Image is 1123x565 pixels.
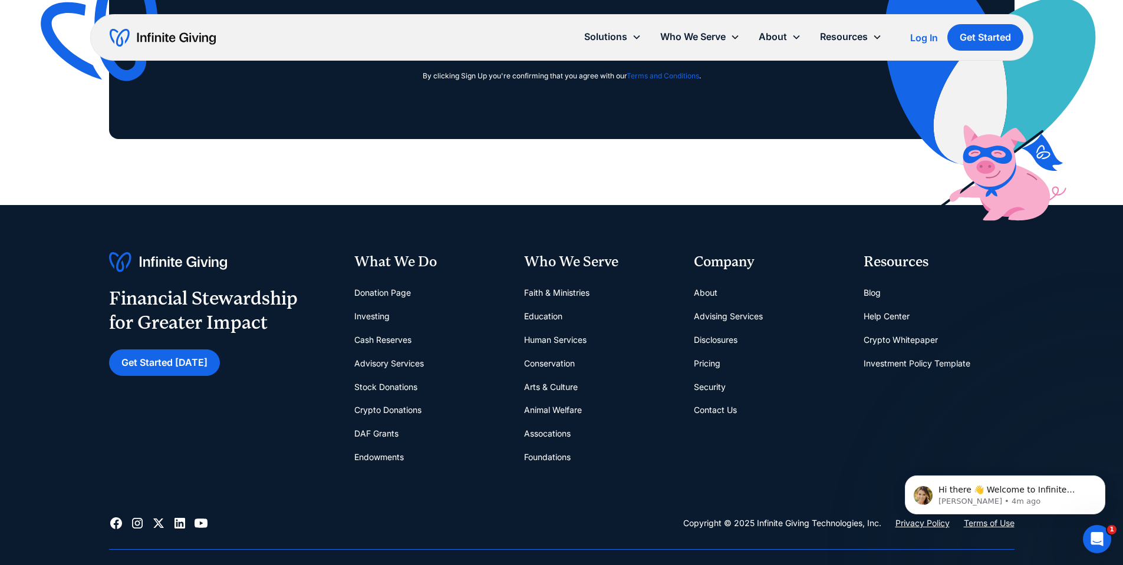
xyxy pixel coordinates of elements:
div: Copyright © 2025 Infinite Giving Technologies, Inc. [683,516,881,530]
a: Conservation [524,352,575,375]
a: DAF Grants [354,422,399,445]
a: Blog [864,281,881,305]
a: Arts & Culture [524,375,578,399]
iframe: Intercom notifications message [887,451,1123,533]
a: Advising Services [694,305,763,328]
a: Get Started [DATE] [109,349,220,376]
div: Resources [811,24,891,49]
a: Pricing [694,352,720,375]
a: About [694,281,717,305]
a: home [110,28,216,47]
a: Contact Us [694,398,737,422]
a: Get Started [947,24,1023,51]
a: Security [694,375,726,399]
a: Donation Page [354,281,411,305]
a: Terms and Conditions [627,71,699,80]
a: Investing [354,305,390,328]
a: Advisory Services [354,352,424,375]
div: Resources [864,252,1015,272]
div: Solutions [575,24,651,49]
a: Stock Donations [354,375,417,399]
a: Investment Policy Template [864,352,970,375]
div: Financial Stewardship for Greater Impact [109,286,298,335]
div: About [759,29,787,45]
div: Who We Serve [524,252,675,272]
a: Assocations [524,422,571,445]
a: Crypto Whitepaper [864,328,938,352]
div: About [749,24,811,49]
a: Human Services [524,328,587,352]
div: Who We Serve [660,29,726,45]
div: What We Do [354,252,505,272]
span: 1 [1107,525,1117,534]
a: Disclosures [694,328,737,352]
a: Foundations [524,445,571,469]
div: By clicking Sign Up you're confirming that you agree with our . [423,70,701,82]
div: Log In [910,33,938,42]
a: Cash Reserves [354,328,411,352]
a: Log In [910,31,938,45]
a: Animal Welfare [524,398,582,422]
a: Faith & Ministries [524,281,590,305]
div: Resources [820,29,868,45]
iframe: Intercom live chat [1083,525,1111,553]
a: Crypto Donations [354,398,421,422]
div: Who We Serve [651,24,749,49]
a: Endowments [354,445,404,469]
a: Education [524,305,562,328]
div: Solutions [584,29,627,45]
a: Help Center [864,305,910,328]
div: Company [694,252,845,272]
